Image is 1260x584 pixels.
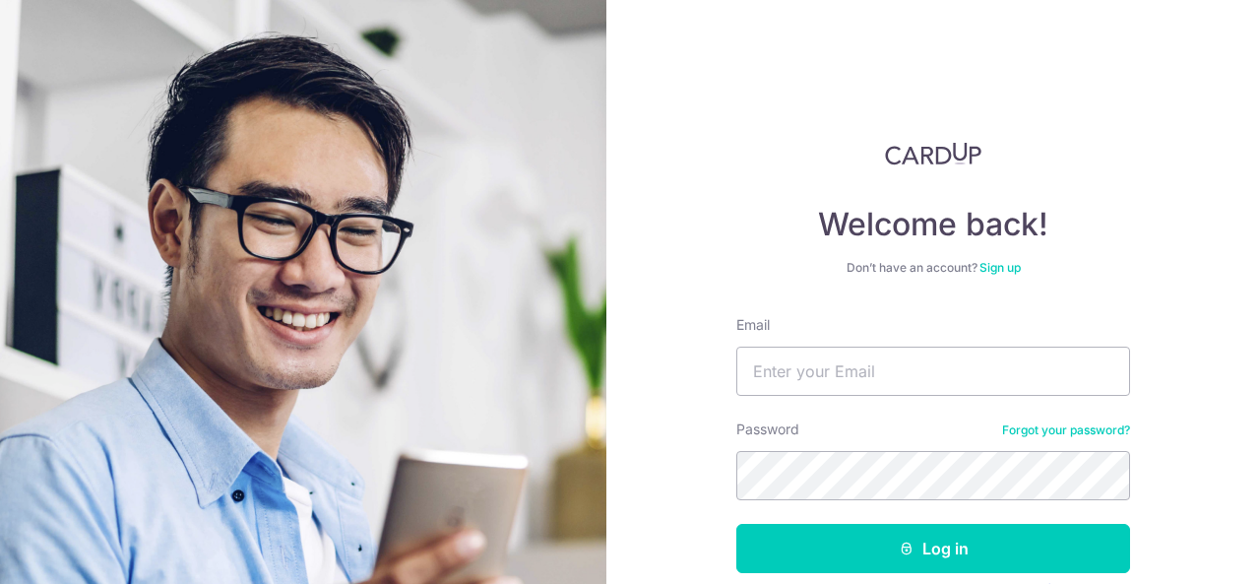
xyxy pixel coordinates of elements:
h4: Welcome back! [736,205,1130,244]
img: CardUp Logo [885,142,981,165]
a: Sign up [979,260,1021,275]
div: Don’t have an account? [736,260,1130,276]
label: Email [736,315,770,335]
input: Enter your Email [736,347,1130,396]
a: Forgot your password? [1002,422,1130,438]
label: Password [736,420,799,439]
button: Log in [736,524,1130,573]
